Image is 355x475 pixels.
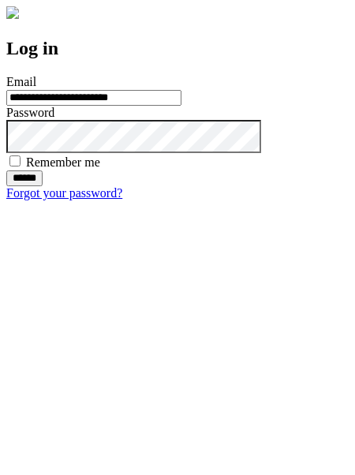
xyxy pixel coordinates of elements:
[6,106,54,119] label: Password
[26,155,100,169] label: Remember me
[6,75,36,88] label: Email
[6,38,349,59] h2: Log in
[6,6,19,19] img: logo-4e3dc11c47720685a147b03b5a06dd966a58ff35d612b21f08c02c0306f2b779.png
[6,186,122,200] a: Forgot your password?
